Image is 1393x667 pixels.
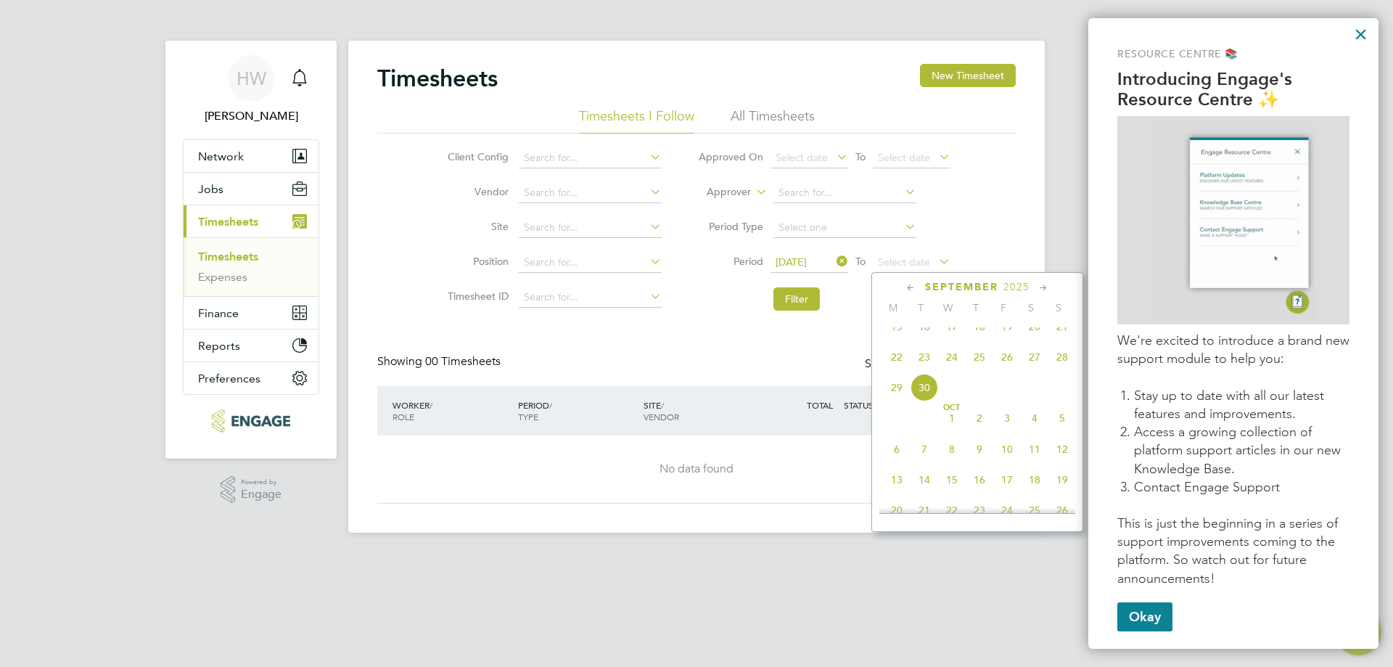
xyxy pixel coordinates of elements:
[883,343,911,371] span: 22
[1021,343,1048,371] span: 27
[1021,496,1048,524] span: 25
[966,343,993,371] span: 25
[519,287,662,308] input: Search for...
[698,150,763,163] label: Approved On
[962,301,990,314] span: T
[1134,387,1349,423] li: Stay up to date with all our latest features and improvements.
[776,255,807,269] span: [DATE]
[878,255,930,269] span: Select date
[183,409,319,433] a: Go to home page
[1117,69,1349,90] p: Introducing Engage's
[644,411,679,422] span: VENDOR
[938,404,966,432] span: 1
[392,462,1001,477] div: No data found
[776,151,828,164] span: Select date
[938,313,966,340] span: 17
[1117,89,1349,110] p: Resource Centre ✨
[840,392,916,418] div: STATUS
[579,107,694,134] li: Timesheets I Follow
[865,354,987,375] div: Status
[1048,496,1076,524] span: 26
[883,435,911,463] span: 6
[966,313,993,340] span: 18
[993,343,1021,371] span: 26
[851,252,870,271] span: To
[1117,47,1349,62] p: Resource Centre 📚
[934,301,962,314] span: W
[911,374,938,401] span: 30
[993,435,1021,463] span: 10
[851,147,870,166] span: To
[519,183,662,203] input: Search for...
[241,476,282,488] span: Powered by
[1134,423,1349,478] li: Access a growing collection of platform support articles in our new Knowledge Base.
[966,404,993,432] span: 2
[1134,478,1349,496] li: Contact Engage Support
[966,435,993,463] span: 9
[1117,602,1172,631] button: Okay
[377,64,498,93] h2: Timesheets
[938,404,966,412] span: Oct
[661,399,664,411] span: /
[1354,22,1368,46] button: Close
[807,399,833,411] span: TOTAL
[878,151,930,164] span: Select date
[519,253,662,273] input: Search for...
[1021,435,1048,463] span: 11
[773,183,916,203] input: Search for...
[198,215,258,229] span: Timesheets
[1152,122,1315,319] img: GIF of Resource Centre being opened
[1021,313,1048,340] span: 20
[938,496,966,524] span: 22
[183,55,319,125] a: Go to account details
[1045,301,1072,314] span: S
[879,301,907,314] span: M
[183,107,319,125] span: Hannah Whitten
[883,496,911,524] span: 20
[443,185,509,198] label: Vendor
[993,496,1021,524] span: 24
[514,392,640,430] div: PERIOD
[911,435,938,463] span: 7
[911,466,938,494] span: 14
[198,306,239,320] span: Finance
[549,399,552,411] span: /
[993,313,1021,340] span: 19
[1048,313,1076,340] span: 21
[443,150,509,163] label: Client Config
[1048,404,1076,432] span: 5
[1021,466,1048,494] span: 18
[966,466,993,494] span: 16
[1003,281,1030,293] span: 2025
[237,69,266,88] span: HW
[938,343,966,371] span: 24
[1017,301,1045,314] span: S
[1048,435,1076,463] span: 12
[198,270,247,284] a: Expenses
[883,313,911,340] span: 15
[925,281,998,293] span: September
[938,466,966,494] span: 15
[911,496,938,524] span: 21
[198,372,260,385] span: Preferences
[911,343,938,371] span: 23
[640,392,765,430] div: SITE
[1117,332,1349,368] p: We're excited to introduce a brand new support module to help you:
[773,218,916,238] input: Select one
[393,411,414,422] span: ROLE
[911,313,938,340] span: 16
[443,290,509,303] label: Timesheet ID
[518,411,538,422] span: TYPE
[241,488,282,501] span: Engage
[883,374,911,401] span: 29
[430,399,432,411] span: /
[198,250,258,263] a: Timesheets
[1048,466,1076,494] span: 19
[519,218,662,238] input: Search for...
[938,435,966,463] span: 8
[1021,404,1048,432] span: 4
[425,354,501,369] span: 00 Timesheets
[389,392,514,430] div: WORKER
[990,301,1017,314] span: F
[966,496,993,524] span: 23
